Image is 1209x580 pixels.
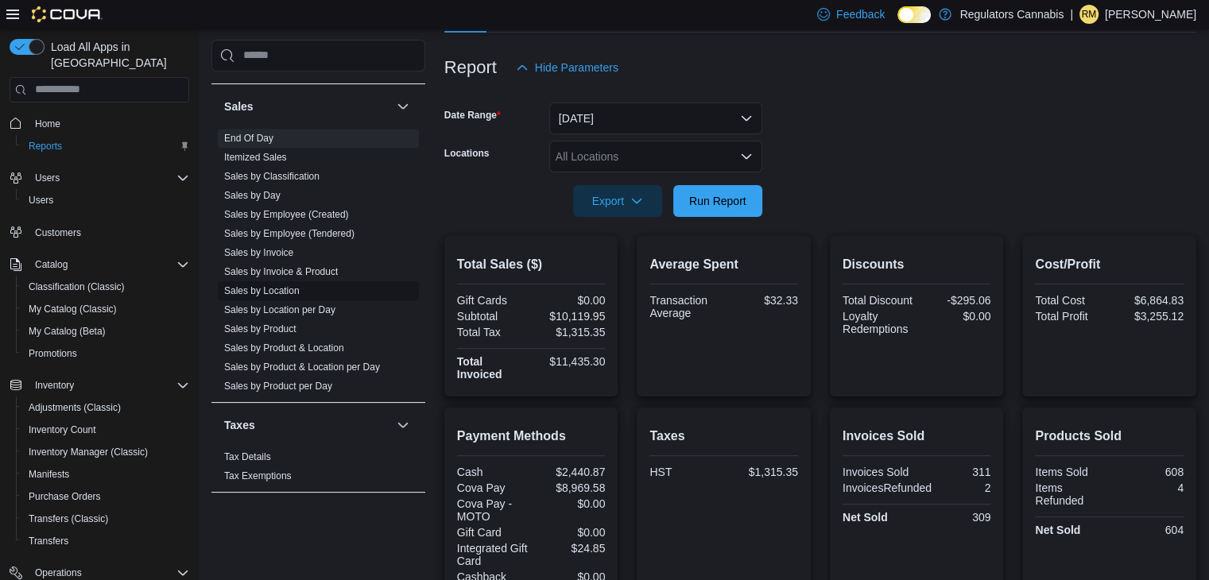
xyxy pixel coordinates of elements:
[29,347,77,360] span: Promotions
[1113,466,1184,478] div: 608
[534,497,605,510] div: $0.00
[22,487,189,506] span: Purchase Orders
[1070,5,1073,24] p: |
[29,468,69,481] span: Manifests
[224,99,254,114] h3: Sales
[836,6,885,22] span: Feedback
[843,511,888,524] strong: Net Sold
[843,466,913,478] div: Invoices Sold
[649,427,798,446] h2: Taxes
[444,147,490,160] label: Locations
[224,132,273,145] span: End Of Day
[29,376,80,395] button: Inventory
[22,465,76,484] a: Manifests
[843,310,913,335] div: Loyalty Redemptions
[534,326,605,338] div: $1,315.35
[22,398,189,417] span: Adjustments (Classic)
[22,532,75,551] a: Transfers
[224,99,390,114] button: Sales
[224,171,320,182] a: Sales by Classification
[29,423,96,436] span: Inventory Count
[224,417,390,433] button: Taxes
[1035,481,1106,507] div: Items Refunded
[843,427,991,446] h2: Invoices Sold
[1035,255,1184,274] h2: Cost/Profit
[22,344,189,363] span: Promotions
[3,167,196,189] button: Users
[22,509,114,528] a: Transfers (Classic)
[22,344,83,363] a: Promotions
[3,221,196,244] button: Customers
[224,208,349,221] span: Sales by Employee (Created)
[224,209,349,220] a: Sales by Employee (Created)
[16,189,196,211] button: Users
[22,322,189,341] span: My Catalog (Beta)
[549,102,762,134] button: [DATE]
[45,39,189,71] span: Load All Apps in [GEOGRAPHIC_DATA]
[22,532,189,551] span: Transfers
[649,294,720,319] div: Transaction Average
[29,376,189,395] span: Inventory
[29,401,121,414] span: Adjustments (Classic)
[22,420,189,439] span: Inventory Count
[649,255,798,274] h2: Average Spent
[224,190,281,201] a: Sales by Day
[457,427,606,446] h2: Payment Methods
[224,470,292,482] span: Tax Exemptions
[457,294,528,307] div: Gift Cards
[224,265,338,278] span: Sales by Invoice & Product
[843,481,932,494] div: InvoicesRefunded
[224,450,271,463] span: Tax Details
[457,355,502,381] strong: Total Invoiced
[16,342,196,365] button: Promotions
[1035,427,1184,446] h2: Products Sold
[393,416,413,435] button: Taxes
[35,118,60,130] span: Home
[1113,481,1184,494] div: 4
[22,509,189,528] span: Transfers (Classic)
[29,255,189,274] span: Catalog
[224,151,287,164] span: Itemized Sales
[16,441,196,463] button: Inventory Manager (Classic)
[457,542,528,567] div: Integrated Gift Card
[22,277,131,296] a: Classification (Classic)
[1035,310,1106,323] div: Total Profit
[3,112,196,135] button: Home
[29,255,74,274] button: Catalog
[35,226,81,239] span: Customers
[29,223,87,242] a: Customers
[510,52,625,83] button: Hide Parameters
[224,323,296,335] span: Sales by Product
[32,6,103,22] img: Cova
[534,481,605,494] div: $8,969.58
[573,185,662,217] button: Export
[3,253,196,276] button: Catalog
[22,277,189,296] span: Classification (Classic)
[3,374,196,396] button: Inventory
[1082,5,1097,24] span: RM
[35,258,68,271] span: Catalog
[457,481,528,494] div: Cova Pay
[224,470,292,481] a: Tax Exemptions
[16,135,196,157] button: Reports
[1079,5,1099,24] div: Rachel McLennan
[22,443,154,462] a: Inventory Manager (Classic)
[938,481,990,494] div: 2
[920,466,990,478] div: 311
[224,170,320,183] span: Sales by Classification
[22,465,189,484] span: Manifests
[740,150,753,163] button: Open list of options
[224,362,380,373] a: Sales by Product & Location per Day
[457,310,528,323] div: Subtotal
[22,137,68,156] a: Reports
[1035,466,1106,478] div: Items Sold
[29,140,62,153] span: Reports
[22,398,127,417] a: Adjustments (Classic)
[224,228,355,239] a: Sales by Employee (Tendered)
[29,168,189,188] span: Users
[29,114,189,133] span: Home
[16,276,196,298] button: Classification (Classic)
[29,222,189,242] span: Customers
[224,323,296,334] a: Sales by Product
